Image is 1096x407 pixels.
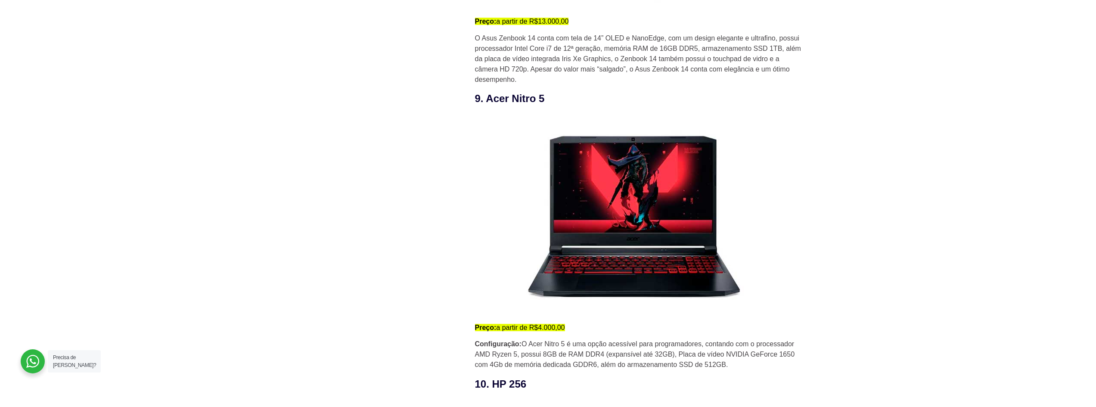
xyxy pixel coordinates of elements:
p: O Acer Nitro 5 é uma opção acessível para programadores, contando com o processador AMD Ryzen 5, ... [475,339,802,370]
p: O Asus Zenbook 14 conta com tela de 14” OLED e NanoEdge, com um design elegante e ultrafino, poss... [475,33,802,85]
h3: 9. Acer Nitro 5 [475,91,802,106]
strong: Preço: [475,324,497,331]
mark: a partir de R$13.000,00 [475,18,569,25]
strong: Preço: [475,18,497,25]
span: Precisa de [PERSON_NAME]? [53,354,96,368]
h3: 10. HP 256 [475,376,802,392]
mark: a partir de R$4.000,00 [475,324,565,331]
iframe: Chat Widget [941,297,1096,407]
div: Widget de chat [941,297,1096,407]
strong: Configuração: [475,340,522,348]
